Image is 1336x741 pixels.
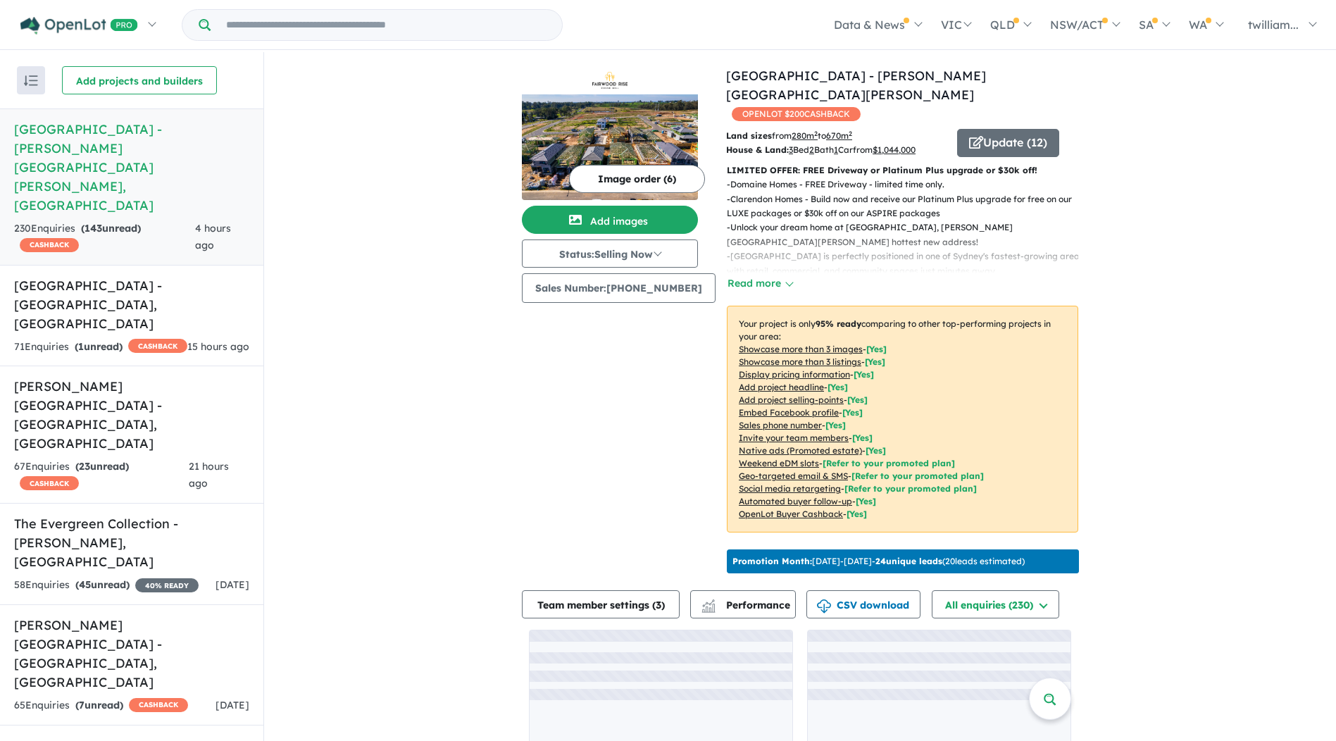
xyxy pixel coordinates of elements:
div: 65 Enquir ies [14,697,188,714]
span: [ Yes ] [825,420,846,430]
a: Fairwood Rise Estate - Rouse Hill LogoFairwood Rise Estate - Rouse Hill [522,66,698,200]
span: 143 [85,222,102,235]
u: Invite your team members [739,432,849,443]
span: [DATE] [216,699,249,711]
span: CASHBACK [20,238,79,252]
div: 71 Enquir ies [14,339,187,356]
sup: 2 [814,130,818,137]
u: Add project selling-points [739,394,844,405]
button: Image order (6) [569,165,705,193]
button: All enquiries (230) [932,590,1059,618]
span: 3 [656,599,661,611]
img: download icon [817,599,831,614]
span: 23 [79,460,90,473]
span: CASHBACK [129,698,188,712]
u: 670 m [826,130,852,141]
button: Team member settings (3) [522,590,680,618]
button: CSV download [806,590,920,618]
p: - Unlock your dream home at [GEOGRAPHIC_DATA], [PERSON_NAME][GEOGRAPHIC_DATA][PERSON_NAME] hottes... [727,220,1090,249]
b: Promotion Month: [732,556,812,566]
span: 15 hours ago [187,340,249,353]
strong: ( unread) [81,222,141,235]
u: Showcase more than 3 images [739,344,863,354]
span: CASHBACK [20,476,79,490]
strong: ( unread) [75,699,123,711]
img: sort.svg [24,75,38,86]
button: Status:Selling Now [522,239,698,268]
div: 230 Enquir ies [14,220,195,254]
div: 58 Enquir ies [14,577,199,594]
div: 67 Enquir ies [14,459,189,492]
p: - [GEOGRAPHIC_DATA] is perfectly positioned in one of Sydney's fastest-growing areas, with retail... [727,249,1090,278]
u: Showcase more than 3 listings [739,356,861,367]
span: [Yes] [856,496,876,506]
span: 45 [79,578,91,591]
span: [ Yes ] [852,432,873,443]
u: Geo-targeted email & SMS [739,471,848,481]
u: Display pricing information [739,369,850,380]
span: 40 % READY [135,578,199,592]
span: [ Yes ] [854,369,874,380]
span: [ Yes ] [842,407,863,418]
b: 24 unique leads [875,556,942,566]
u: $ 1,044,000 [873,144,916,155]
p: Bed Bath Car from [726,143,947,157]
u: Add project headline [739,382,824,392]
button: Sales Number:[PHONE_NUMBER] [522,273,716,303]
span: [Refer to your promoted plan] [851,471,984,481]
strong: ( unread) [75,340,123,353]
span: OPENLOT $ 200 CASHBACK [732,107,861,121]
strong: ( unread) [75,578,130,591]
button: Update (12) [957,129,1059,157]
span: CASHBACK [128,339,187,353]
strong: ( unread) [75,460,129,473]
img: Fairwood Rise Estate - Rouse Hill [522,94,698,200]
span: [ Yes ] [828,382,848,392]
button: Add images [522,206,698,234]
p: Your project is only comparing to other top-performing projects in your area: - - - - - - - - - -... [727,306,1078,533]
u: 2 [809,144,814,155]
span: [Refer to your promoted plan] [844,483,977,494]
h5: [PERSON_NAME][GEOGRAPHIC_DATA] - [GEOGRAPHIC_DATA] , [GEOGRAPHIC_DATA] [14,377,249,453]
u: Sales phone number [739,420,822,430]
span: twilliam... [1248,18,1299,32]
span: [Yes] [866,445,886,456]
h5: The Evergreen Collection - [PERSON_NAME] , [GEOGRAPHIC_DATA] [14,514,249,571]
p: LIMITED OFFER: FREE Driveway or Platinum Plus upgrade or $30k off! [727,163,1078,178]
h5: [GEOGRAPHIC_DATA] - [PERSON_NAME][GEOGRAPHIC_DATA][PERSON_NAME] , [GEOGRAPHIC_DATA] [14,120,249,215]
span: 1 [78,340,84,353]
button: Read more [727,275,793,292]
span: [ Yes ] [865,356,885,367]
span: 4 hours ago [195,222,231,251]
span: [ Yes ] [847,394,868,405]
p: from [726,129,947,143]
input: Try estate name, suburb, builder or developer [213,10,559,40]
span: to [818,130,852,141]
u: Weekend eDM slots [739,458,819,468]
a: [GEOGRAPHIC_DATA] - [PERSON_NAME][GEOGRAPHIC_DATA][PERSON_NAME] [726,68,986,103]
span: 7 [79,699,85,711]
span: 21 hours ago [189,460,229,490]
u: 280 m [792,130,818,141]
b: Land sizes [726,130,772,141]
b: House & Land: [726,144,789,155]
button: Performance [690,590,796,618]
p: - Clarendon Homes - Build now and receive our Platinum Plus upgrade for free on our LUXE packages... [727,192,1090,221]
img: line-chart.svg [702,599,715,607]
span: [Yes] [847,509,867,519]
p: - Domaine Homes - FREE Driveway - limited time only. [727,178,1090,192]
p: [DATE] - [DATE] - ( 20 leads estimated) [732,555,1025,568]
span: Performance [704,599,790,611]
span: [ Yes ] [866,344,887,354]
u: 3 [789,144,793,155]
img: bar-chart.svg [701,604,716,613]
sup: 2 [849,130,852,137]
button: Add projects and builders [62,66,217,94]
img: Openlot PRO Logo White [20,17,138,35]
u: Social media retargeting [739,483,841,494]
img: Fairwood Rise Estate - Rouse Hill Logo [527,72,692,89]
u: Native ads (Promoted estate) [739,445,862,456]
h5: [GEOGRAPHIC_DATA] - [GEOGRAPHIC_DATA] , [GEOGRAPHIC_DATA] [14,276,249,333]
u: OpenLot Buyer Cashback [739,509,843,519]
span: [Refer to your promoted plan] [823,458,955,468]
